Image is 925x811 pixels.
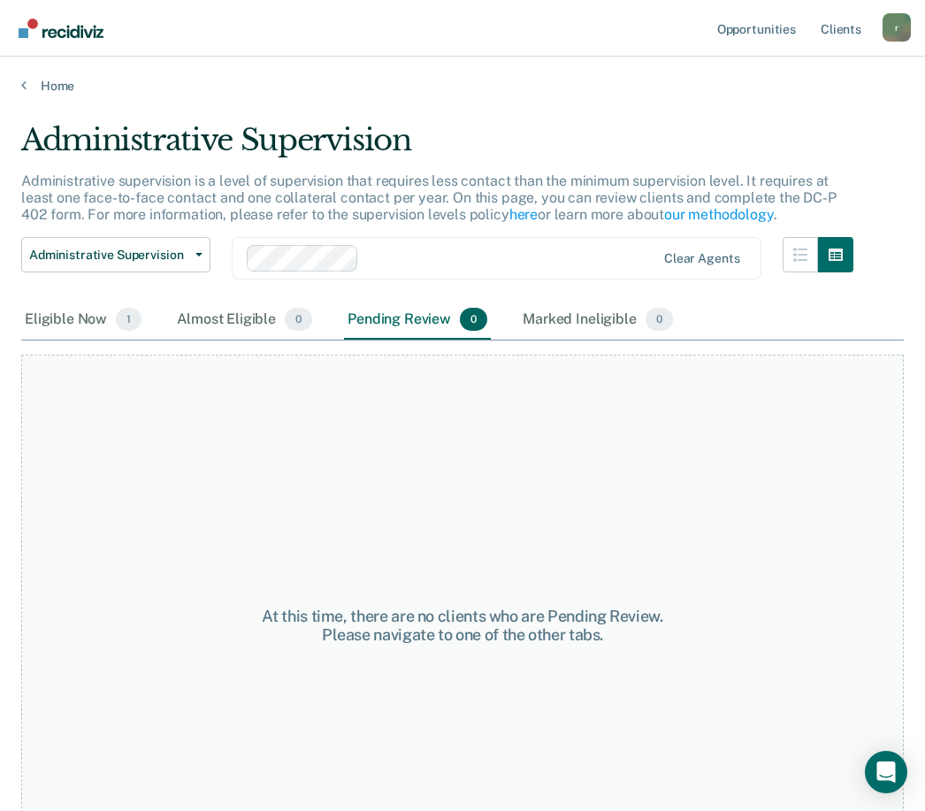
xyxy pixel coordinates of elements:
a: our methodology [664,206,774,223]
a: Home [21,78,904,94]
div: Administrative Supervision [21,122,853,172]
div: At this time, there are no clients who are Pending Review. Please navigate to one of the other tabs. [242,607,683,645]
span: 0 [460,308,487,331]
div: Marked Ineligible0 [519,301,677,340]
div: Pending Review0 [344,301,491,340]
p: Administrative supervision is a level of supervision that requires less contact than the minimum ... [21,172,837,223]
span: 0 [285,308,312,331]
div: Open Intercom Messenger [865,751,907,793]
span: 1 [116,308,141,331]
div: Almost Eligible0 [173,301,316,340]
button: Administrative Supervision [21,237,210,272]
div: Clear agents [664,251,739,266]
div: r [883,13,911,42]
button: Profile dropdown button [883,13,911,42]
a: here [509,206,538,223]
span: Administrative Supervision [29,248,188,263]
div: Eligible Now1 [21,301,145,340]
span: 0 [646,308,673,331]
img: Recidiviz [19,19,103,38]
